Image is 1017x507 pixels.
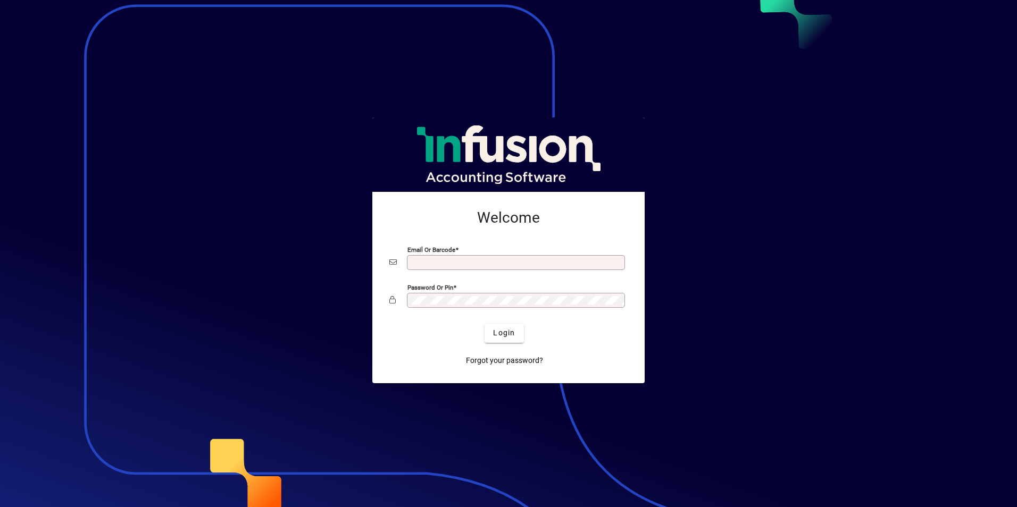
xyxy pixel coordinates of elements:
a: Forgot your password? [462,351,547,370]
span: Login [493,327,515,339]
mat-label: Password or Pin [407,283,453,291]
button: Login [485,324,523,343]
mat-label: Email or Barcode [407,246,455,253]
h2: Welcome [389,209,628,227]
span: Forgot your password? [466,355,543,366]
